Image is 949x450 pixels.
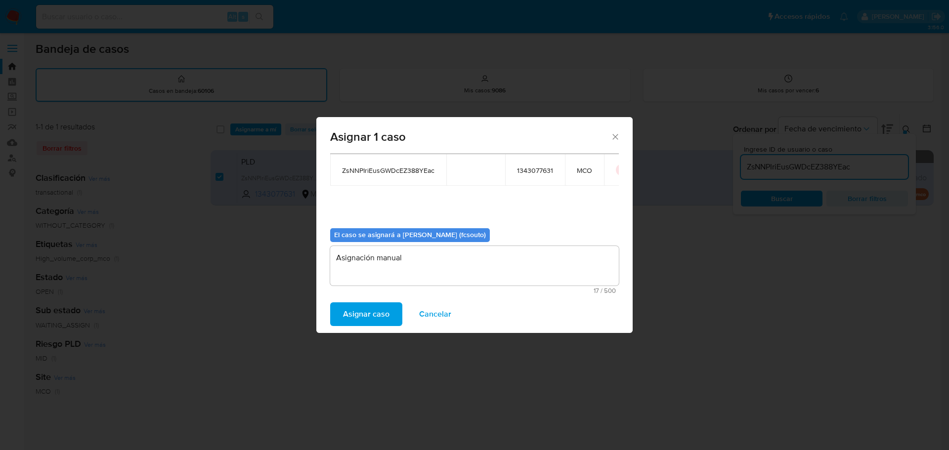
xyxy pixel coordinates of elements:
[330,246,619,286] textarea: Asignación manual
[334,230,486,240] b: El caso se asignará a [PERSON_NAME] (fcsouto)
[406,302,464,326] button: Cancelar
[333,287,616,294] span: Máximo 500 caracteres
[616,164,628,176] button: icon-button
[577,166,592,175] span: MCO
[342,166,434,175] span: ZsNNPIriEusGWDcEZ388YEac
[610,132,619,141] button: Cerrar ventana
[343,303,389,325] span: Asignar caso
[330,131,610,143] span: Asignar 1 caso
[517,166,553,175] span: 1343077631
[419,303,451,325] span: Cancelar
[316,117,633,333] div: assign-modal
[330,302,402,326] button: Asignar caso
